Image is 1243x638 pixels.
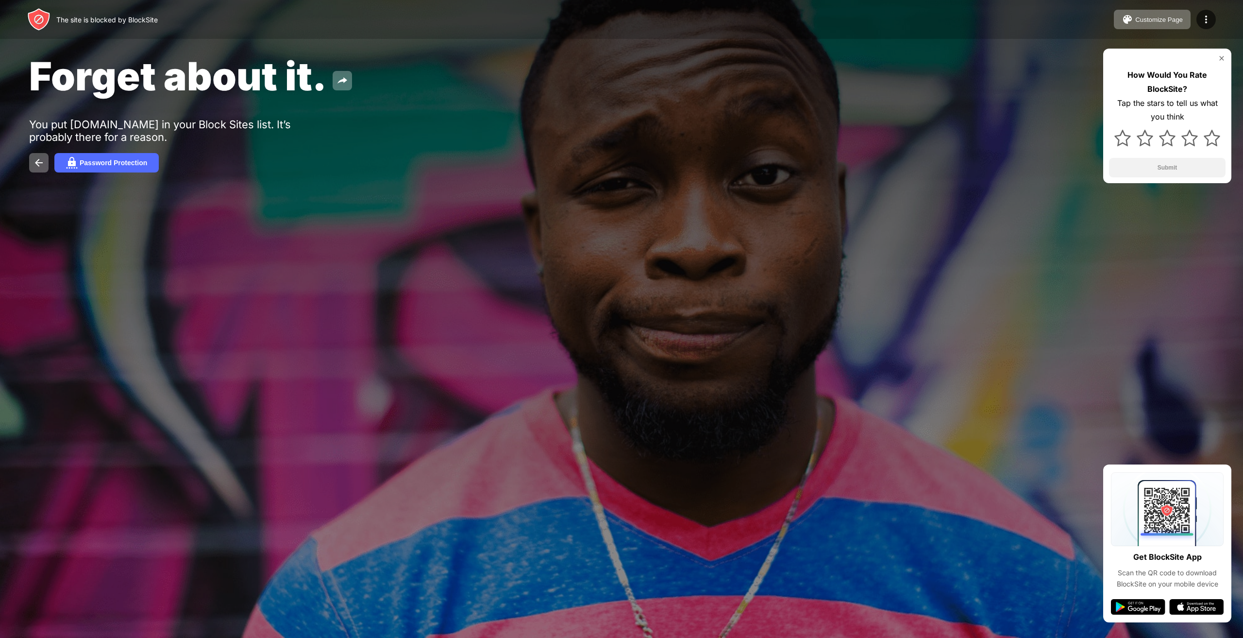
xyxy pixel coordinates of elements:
img: google-play.svg [1111,599,1165,615]
img: star.svg [1137,130,1153,146]
img: pallet.svg [1122,14,1133,25]
img: back.svg [33,157,45,169]
div: How Would You Rate BlockSite? [1109,68,1226,96]
div: Tap the stars to tell us what you think [1109,96,1226,124]
span: Forget about it. [29,52,327,100]
iframe: Banner [29,516,259,627]
img: rate-us-close.svg [1218,54,1226,62]
img: app-store.svg [1169,599,1224,615]
img: star.svg [1181,130,1198,146]
img: header-logo.svg [27,8,50,31]
button: Submit [1109,158,1226,177]
div: Customize Page [1135,16,1183,23]
img: password.svg [66,157,78,169]
div: The site is blocked by BlockSite [56,16,158,24]
button: Customize Page [1114,10,1191,29]
img: share.svg [336,75,348,86]
img: qrcode.svg [1111,472,1224,546]
div: You put [DOMAIN_NAME] in your Block Sites list. It’s probably there for a reason. [29,118,329,143]
img: star.svg [1159,130,1176,146]
div: Get BlockSite App [1133,550,1202,564]
div: Password Protection [80,159,147,167]
img: menu-icon.svg [1200,14,1212,25]
button: Password Protection [54,153,159,172]
div: Scan the QR code to download BlockSite on your mobile device [1111,568,1224,589]
img: star.svg [1114,130,1131,146]
img: star.svg [1204,130,1220,146]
